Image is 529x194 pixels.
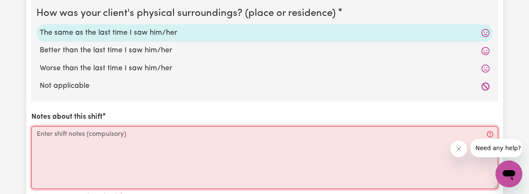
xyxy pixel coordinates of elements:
[40,81,490,92] label: Not applicable
[496,161,522,187] iframe: Schaltfläche zum Öffnen des Messaging-Fensters
[40,28,490,38] label: The same as the last time I saw him/her
[470,139,522,157] iframe: Nachricht vom Unternehmen
[36,6,339,21] legend: How was your client's physical surroundings? (place or residence)
[31,112,102,123] label: Notes about this shift
[40,45,490,56] label: Better than the last time I saw him/her
[450,140,467,157] iframe: Nachricht schließen
[40,63,490,74] label: Worse than the last time I saw him/her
